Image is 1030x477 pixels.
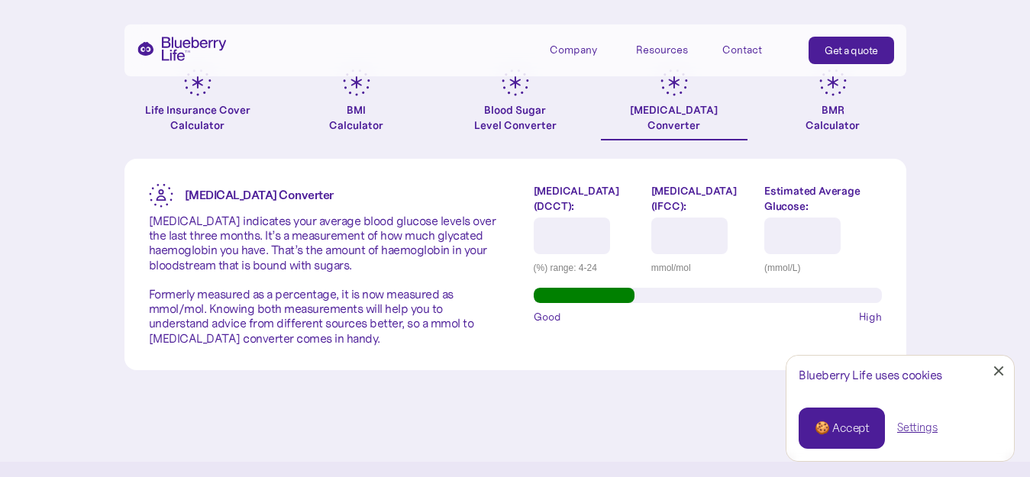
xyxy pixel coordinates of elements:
span: High [859,309,882,324]
div: BMI Calculator [329,102,383,133]
div: Get a quote [825,43,878,58]
div: Blood Sugar Level Converter [474,102,557,133]
div: 🍪 Accept [815,420,869,437]
div: BMR Calculator [806,102,860,133]
a: BMICalculator [283,69,430,140]
div: Life Insurance Cover Calculator [124,102,271,133]
div: Company [550,44,597,56]
div: mmol/mol [651,260,753,276]
a: home [137,37,227,61]
a: BMRCalculator [760,69,906,140]
a: Close Cookie Popup [983,356,1014,386]
a: Get a quote [809,37,894,64]
div: Resources [636,44,688,56]
strong: [MEDICAL_DATA] Converter [185,187,334,202]
div: (mmol/L) [764,260,881,276]
div: [MEDICAL_DATA] Converter [630,102,718,133]
div: Close Cookie Popup [999,371,999,372]
label: [MEDICAL_DATA] (IFCC): [651,183,753,214]
div: Contact [722,44,762,56]
p: [MEDICAL_DATA] indicates your average blood glucose levels over the last three months. It’s a mea... [149,214,497,346]
a: 🍪 Accept [799,408,885,449]
div: Company [550,37,618,62]
div: (%) range: 4-24 [534,260,640,276]
label: [MEDICAL_DATA] (DCCT): [534,183,640,214]
a: Settings [897,420,938,436]
div: Blueberry Life uses cookies [799,368,1002,382]
span: Good [534,309,561,324]
label: Estimated Average Glucose: [764,183,881,214]
a: [MEDICAL_DATA]Converter [601,69,747,140]
a: Blood SugarLevel Converter [442,69,589,140]
a: Contact [722,37,791,62]
div: Resources [636,37,705,62]
a: Life Insurance Cover Calculator [124,69,271,140]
